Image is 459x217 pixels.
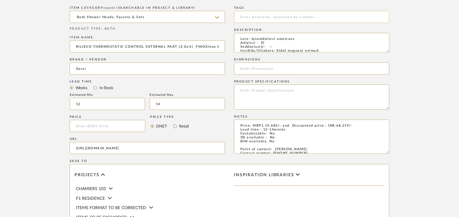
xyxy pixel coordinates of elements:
[234,28,389,32] div: Description
[234,63,389,75] input: Enter Dimensions
[150,120,189,132] mat-radio-group: Select price type
[101,27,116,30] span: : BATH
[234,6,389,10] div: Tags
[234,173,294,178] span: Inspiration libraries
[74,173,100,178] span: Projects
[76,206,146,210] span: ITEMS FORMAT TO BE CORRECTED
[70,36,225,39] div: Item name
[70,115,145,119] div: Price
[70,84,225,92] mat-radio-group: Select item type
[70,11,225,23] input: Type a category to search and select
[234,58,389,61] div: Dimensions
[103,6,115,9] span: required
[117,6,196,9] span: (Searchable in Project & Library)
[70,27,225,31] div: PRODUCT TYPE
[70,40,225,53] input: Enter Name
[150,98,225,110] input: Estimated Max
[150,93,225,97] div: Estimated Max
[70,93,145,97] div: Estimated Min
[179,123,189,130] label: Retail
[99,85,113,91] label: In Stock
[234,80,389,83] div: Product Specifications
[150,115,189,119] div: Price Type
[75,85,87,91] label: Weeks
[76,187,106,191] span: CHAMIERS 103
[234,115,389,118] div: Notes
[70,137,225,141] div: URL
[70,98,145,110] input: Estimated Min
[70,58,225,61] div: Brand / Vendor
[70,6,225,10] div: ITEM CATEGORY
[70,80,225,83] div: Lead Time
[70,142,225,154] input: Enter URL
[234,11,389,23] input: Enter Keywords, Separated by Commas
[76,196,105,201] span: F1 RESIDENCE
[70,159,389,163] div: Save To
[70,63,225,75] input: Unknown
[70,120,145,132] input: Enter DNET Price
[156,123,167,130] label: DNET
